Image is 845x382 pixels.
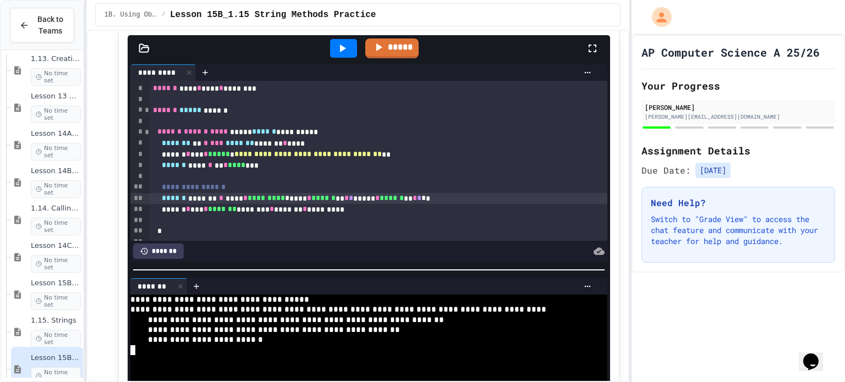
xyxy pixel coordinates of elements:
[695,163,731,178] span: [DATE]
[641,45,820,60] h1: AP Computer Science A 25/26
[31,316,81,325] span: 1.15. Strings
[31,353,81,363] span: Lesson 15B_1.15 String Methods Practice
[31,68,81,86] span: No time set
[31,330,81,347] span: No time set
[31,204,81,213] span: 1.14. Calling Instance Methods
[640,4,674,30] div: My Account
[31,167,81,176] span: Lesson 14B Calling Methods with Parameters
[31,292,81,310] span: No time set
[31,54,81,64] span: 1.13. Creating and Initializing Objects: Constructors
[31,180,81,198] span: No time set
[651,196,826,209] h3: Need Help?
[150,81,608,271] div: To enrich screen reader interactions, please activate Accessibility in Grammarly extension settings
[31,279,81,288] span: Lesson 15B_1.15 String Methods Demonstration
[651,214,826,247] p: Switch to "Grade View" to access the chat feature and communicate with your teacher for help and ...
[31,255,81,273] span: No time set
[31,106,81,123] span: No time set
[641,78,835,93] h2: Your Progress
[31,241,81,251] span: Lesson 14C Rectangle
[641,164,691,177] span: Due Date:
[170,8,376,21] span: Lesson 15B_1.15 String Methods Practice
[799,338,834,371] iframe: chat widget
[36,14,65,37] span: Back to Teams
[31,129,81,139] span: Lesson 14A Song
[645,113,832,121] div: [PERSON_NAME][EMAIL_ADDRESS][DOMAIN_NAME]
[10,8,74,43] button: Back to Teams
[31,143,81,160] span: No time set
[31,92,81,101] span: Lesson 13 Constructors
[162,10,166,19] span: /
[645,102,832,112] div: [PERSON_NAME]
[105,10,157,19] span: 1B. Using Objects and Methods
[641,143,835,158] h2: Assignment Details
[31,218,81,235] span: No time set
